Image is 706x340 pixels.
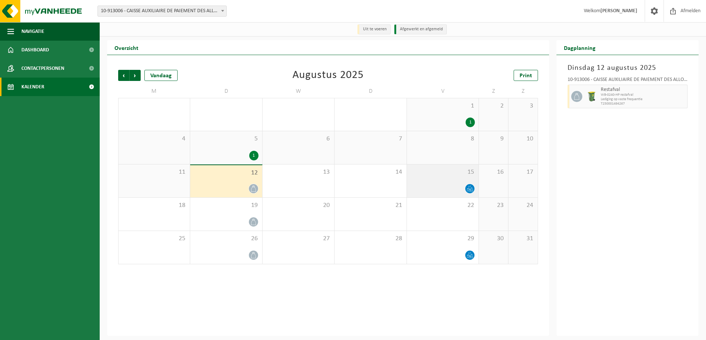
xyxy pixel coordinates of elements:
[292,70,364,81] div: Augustus 2025
[512,168,534,176] span: 17
[411,102,475,110] span: 1
[118,85,190,98] td: M
[266,135,330,143] span: 6
[338,201,402,210] span: 21
[483,168,504,176] span: 16
[601,93,686,97] span: WB-0240-HP restafval
[483,235,504,243] span: 30
[479,85,508,98] td: Z
[411,201,475,210] span: 22
[249,151,258,160] div: 1
[512,235,534,243] span: 31
[483,135,504,143] span: 9
[601,87,686,93] span: Restafval
[122,201,186,210] span: 18
[263,85,335,98] td: W
[568,77,688,85] div: 10-913006 - CAISSE AUXILIAIRE DE PAIEMENT DES ALLOCATIONS DE CHÔMAGE - [GEOGRAPHIC_DATA] - [GEOGR...
[512,102,534,110] span: 3
[335,85,407,98] td: D
[21,41,49,59] span: Dashboard
[411,168,475,176] span: 15
[508,85,538,98] td: Z
[266,235,330,243] span: 27
[266,168,330,176] span: 13
[107,40,146,55] h2: Overzicht
[556,40,603,55] h2: Dagplanning
[122,168,186,176] span: 11
[466,118,475,127] div: 1
[266,201,330,210] span: 20
[122,235,186,243] span: 25
[600,8,637,14] strong: [PERSON_NAME]
[483,201,504,210] span: 23
[514,70,538,81] a: Print
[357,24,391,34] li: Uit te voeren
[130,70,141,81] span: Volgende
[338,235,402,243] span: 28
[394,24,447,34] li: Afgewerkt en afgemeld
[512,201,534,210] span: 24
[194,201,258,210] span: 19
[97,6,227,17] span: 10-913006 - CAISSE AUXILIAIRE DE PAIEMENT DES ALLOCATIONS DE CHÔMAGE - ANTWERPEN - ANTWERPEN
[338,135,402,143] span: 7
[411,235,475,243] span: 29
[411,135,475,143] span: 8
[21,59,64,78] span: Contactpersonen
[338,168,402,176] span: 14
[122,135,186,143] span: 4
[194,235,258,243] span: 26
[98,6,226,16] span: 10-913006 - CAISSE AUXILIAIRE DE PAIEMENT DES ALLOCATIONS DE CHÔMAGE - ANTWERPEN - ANTWERPEN
[21,78,44,96] span: Kalender
[568,62,688,74] h3: Dinsdag 12 augustus 2025
[190,85,262,98] td: D
[194,135,258,143] span: 5
[144,70,178,81] div: Vandaag
[512,135,534,143] span: 10
[194,169,258,177] span: 12
[586,91,597,102] img: WB-0240-HPE-GN-50
[407,85,479,98] td: V
[601,97,686,102] span: Lediging op vaste frequentie
[21,22,44,41] span: Navigatie
[601,102,686,106] span: T250001494267
[483,102,504,110] span: 2
[520,73,532,79] span: Print
[118,70,129,81] span: Vorige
